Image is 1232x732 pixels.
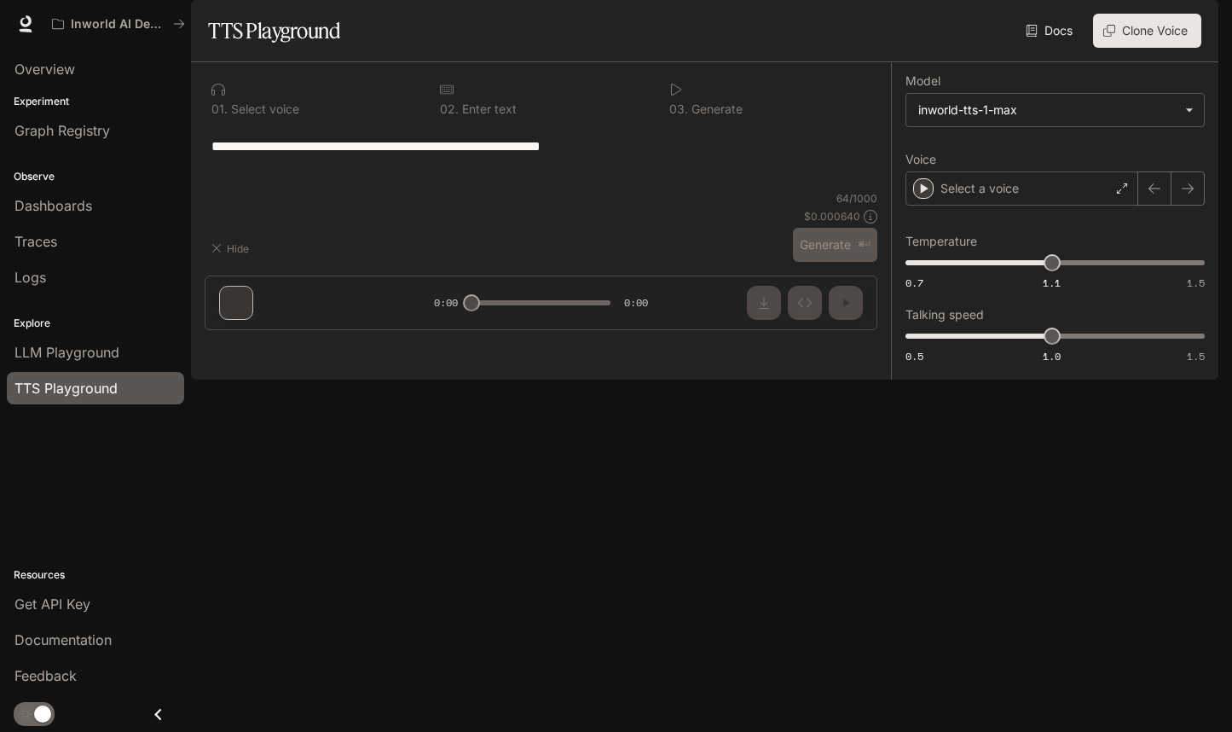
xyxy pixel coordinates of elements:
[1187,349,1205,363] span: 1.5
[688,103,743,115] p: Generate
[836,191,877,206] p: 64 / 1000
[1093,14,1201,48] button: Clone Voice
[1043,276,1061,290] span: 1.1
[208,14,340,48] h1: TTS Playground
[1022,14,1079,48] a: Docs
[669,103,688,115] p: 0 3 .
[905,276,923,290] span: 0.7
[905,235,977,247] p: Temperature
[71,17,166,32] p: Inworld AI Demos
[205,235,259,262] button: Hide
[1043,349,1061,363] span: 1.0
[918,102,1177,119] div: inworld-tts-1-max
[228,103,299,115] p: Select voice
[905,349,923,363] span: 0.5
[440,103,459,115] p: 0 2 .
[459,103,517,115] p: Enter text
[1187,276,1205,290] span: 1.5
[905,309,984,321] p: Talking speed
[905,154,936,166] p: Voice
[211,103,228,115] p: 0 1 .
[905,75,940,87] p: Model
[940,180,1019,197] p: Select a voice
[44,7,193,41] button: All workspaces
[906,94,1204,126] div: inworld-tts-1-max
